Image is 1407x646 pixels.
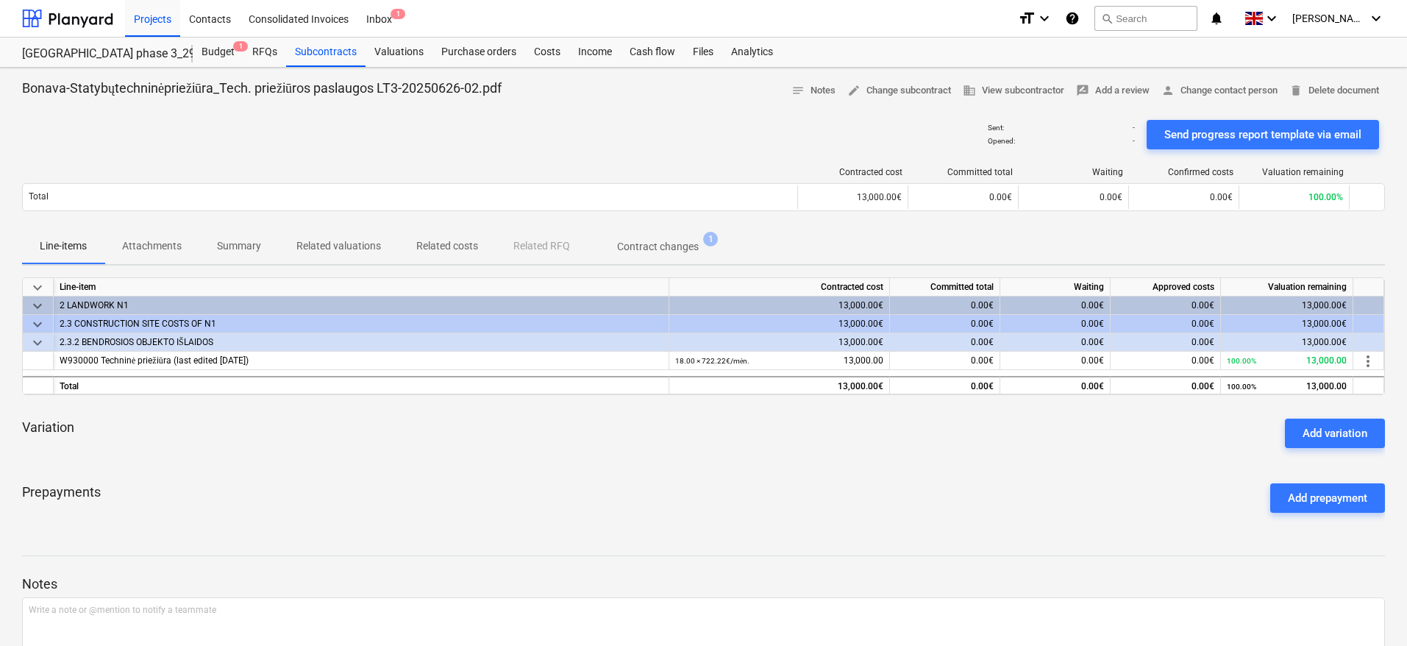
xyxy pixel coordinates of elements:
span: 0.00€ [971,355,994,366]
span: [PERSON_NAME] [1292,13,1366,24]
p: Contract changes [617,239,699,255]
span: keyboard_arrow_down [29,297,46,315]
button: Change subcontract [841,79,957,102]
p: Related valuations [296,238,381,254]
span: notes [791,84,805,97]
a: Files [684,38,722,67]
i: keyboard_arrow_down [1367,10,1385,27]
p: Prepayments [22,483,101,513]
span: 0.00€ [1210,192,1233,202]
div: [GEOGRAPHIC_DATA] phase 3_2901993/2901994/2901995 [22,46,175,62]
div: 0.00€ [1111,333,1221,352]
span: business [963,84,976,97]
div: 0.00€ [890,315,1000,333]
div: 13,000.00€ [1221,297,1353,315]
button: Send progress report template via email [1147,120,1379,149]
button: Add a review [1070,79,1155,102]
div: Total [54,376,669,394]
span: 0.00€ [1192,355,1214,366]
p: Summary [217,238,261,254]
p: - [1133,123,1135,132]
div: 0.00€ [1000,315,1111,333]
div: Costs [525,38,569,67]
div: 0.00€ [1000,376,1111,394]
div: 13,000.00€ [797,185,908,209]
button: Notes [786,79,841,102]
div: Line-item [54,278,669,297]
div: W930000 Techninė priežiūra (last edited [DATE]) [60,352,663,370]
a: Valuations [366,38,432,67]
span: more_vert [1359,352,1377,370]
div: 0.00€ [890,333,1000,352]
div: 13,000.00€ [669,376,890,394]
a: Subcontracts [286,38,366,67]
div: 13,000.00€ [1221,333,1353,352]
div: Contracted cost [804,167,902,177]
div: Add prepayment [1288,489,1367,508]
button: Delete document [1283,79,1385,102]
a: RFQs [243,38,286,67]
i: Knowledge base [1065,10,1080,27]
div: Analytics [722,38,782,67]
p: Variation [22,419,74,436]
iframe: Chat Widget [1333,575,1407,646]
div: 13,000.00 [675,352,883,370]
div: Approved costs [1111,278,1221,297]
a: Purchase orders [432,38,525,67]
div: Cash flow [621,38,684,67]
p: Attachments [122,238,182,254]
p: Total [29,191,49,203]
div: Valuation remaining [1221,278,1353,297]
div: Income [569,38,621,67]
div: 0.00€ [890,297,1000,315]
span: 1 [391,9,405,19]
div: 13,000.00€ [669,297,890,315]
span: Delete document [1289,82,1379,99]
div: 13,000.00€ [669,315,890,333]
button: Add variation [1285,419,1385,448]
i: keyboard_arrow_down [1036,10,1053,27]
div: 0.00€ [890,376,1000,394]
span: 1 [233,41,248,52]
p: Line-items [40,238,87,254]
div: 2 LANDWORK N1 [60,297,663,315]
small: 18.00 × 722.22€ / mėn. [675,357,749,365]
span: keyboard_arrow_down [29,316,46,333]
i: format_size [1018,10,1036,27]
span: 1 [703,232,718,246]
i: notifications [1209,10,1224,27]
p: Notes [22,575,1385,593]
div: Budget [193,38,243,67]
button: Add prepayment [1270,483,1385,513]
div: 0.00€ [1000,333,1111,352]
div: 0.00€ [1111,297,1221,315]
p: Bonava-Statybųtechninėpriežiūra_Tech. priežiūros paslaugos LT3-20250626-02.pdf [22,79,502,97]
span: 100.00% [1308,192,1343,202]
p: Opened : [988,136,1015,146]
button: View subcontractor [957,79,1070,102]
div: 13,000.00 [1227,377,1347,396]
p: Related costs [416,238,478,254]
i: keyboard_arrow_down [1263,10,1280,27]
div: 13,000.00€ [669,333,890,352]
div: 0.00€ [1000,297,1111,315]
div: 13,000.00 [1227,352,1347,370]
div: Committed total [914,167,1013,177]
span: Add a review [1076,82,1150,99]
div: 0.00€ [1111,315,1221,333]
span: delete [1289,84,1303,97]
span: View subcontractor [963,82,1064,99]
span: Notes [791,82,836,99]
span: Change contact person [1161,82,1278,99]
span: keyboard_arrow_down [29,279,46,297]
div: Waiting [1025,167,1123,177]
span: keyboard_arrow_down [29,334,46,352]
a: Budget1 [193,38,243,67]
small: 100.00% [1227,357,1256,365]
